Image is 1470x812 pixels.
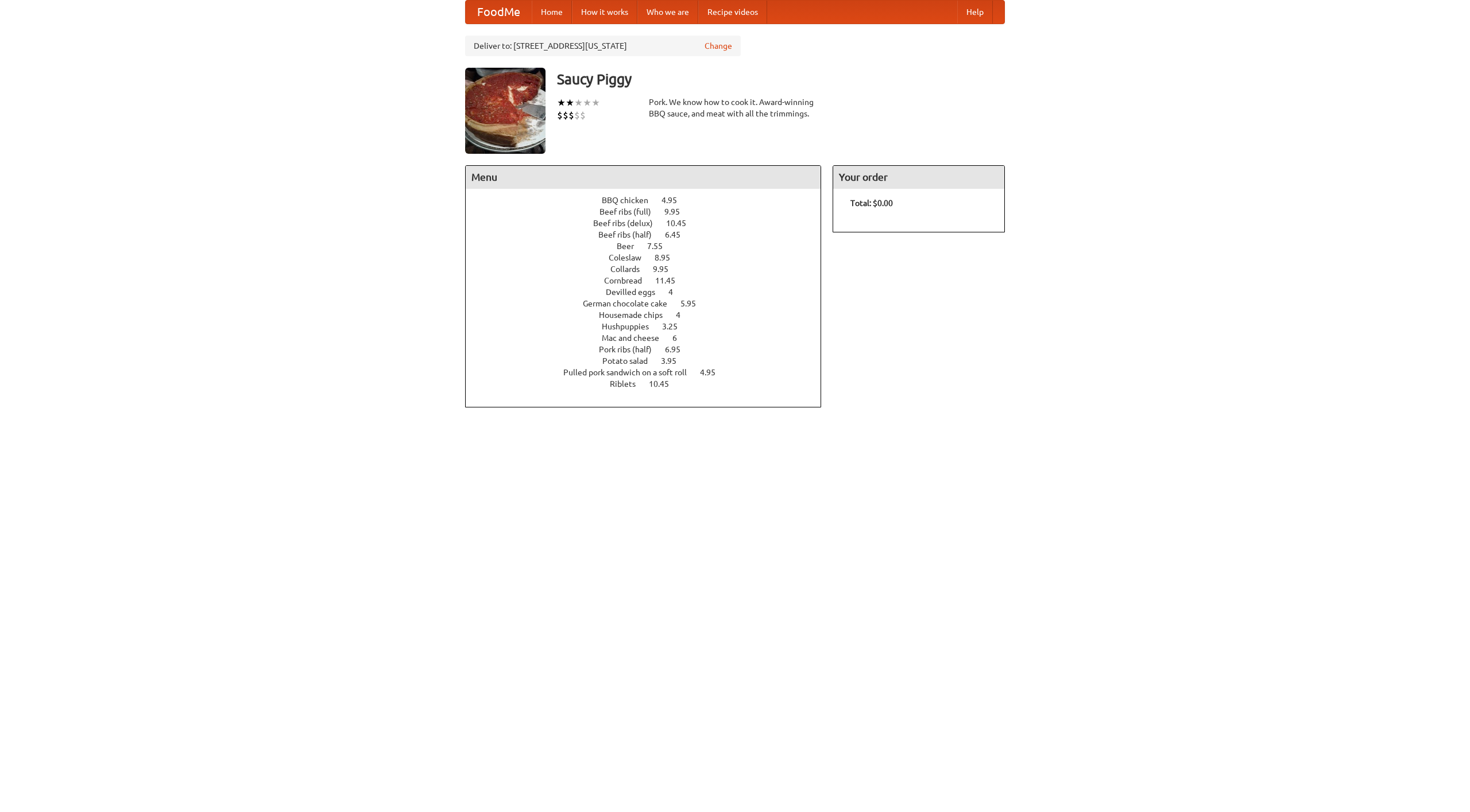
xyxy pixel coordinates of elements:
a: Beef ribs (half) 6.45 [598,230,702,239]
span: Pulled pork sandwich on a soft roll [563,368,698,377]
span: 8.95 [655,253,682,262]
span: 10.45 [666,219,698,228]
span: 4 [676,310,692,320]
span: 4 [668,287,684,297]
h4: Menu [466,166,821,189]
span: 10.45 [649,379,680,388]
a: Devilled eggs 4 [606,287,694,297]
a: Coleslaw 8.95 [609,253,691,262]
span: 6.95 [665,345,692,354]
a: Hushpuppies 3.25 [602,322,699,331]
span: Potato salad [602,356,659,366]
span: 4.95 [661,196,688,205]
span: Beer [617,242,645,251]
span: Cornbread [604,276,653,285]
li: ★ [566,96,574,109]
span: 11.45 [655,276,687,285]
span: 7.55 [647,242,674,251]
li: $ [557,109,563,122]
span: 4.95 [700,368,727,377]
a: Help [957,1,993,24]
span: Collards [610,265,651,274]
li: ★ [574,96,583,109]
div: Deliver to: [STREET_ADDRESS][US_STATE] [465,36,741,56]
span: 3.25 [662,322,689,331]
span: 9.95 [664,207,691,216]
a: German chocolate cake 5.95 [583,299,717,308]
li: $ [563,109,568,122]
div: Pork. We know how to cook it. Award-winning BBQ sauce, and meat with all the trimmings. [649,96,821,119]
a: Collards 9.95 [610,265,690,274]
h3: Saucy Piggy [557,68,1005,91]
span: Hushpuppies [602,322,660,331]
a: Beer 7.55 [617,242,684,251]
span: 3.95 [661,356,688,366]
a: Recipe videos [698,1,767,24]
span: BBQ chicken [602,196,660,205]
span: Devilled eggs [606,287,667,297]
li: ★ [583,96,591,109]
span: Mac and cheese [602,333,671,343]
span: Coleslaw [609,253,653,262]
li: $ [580,109,586,122]
a: Pulled pork sandwich on a soft roll 4.95 [563,368,737,377]
a: BBQ chicken 4.95 [602,196,698,205]
b: Total: $0.00 [850,199,893,208]
a: Home [532,1,572,24]
li: $ [568,109,574,122]
span: Housemade chips [599,310,674,320]
a: How it works [572,1,637,24]
a: Beef ribs (full) 9.95 [599,207,701,216]
a: Riblets 10.45 [610,379,690,388]
a: Who we are [637,1,698,24]
span: Beef ribs (full) [599,207,663,216]
span: Pork ribs (half) [599,345,663,354]
a: Potato salad 3.95 [602,356,698,366]
h4: Your order [833,166,1004,189]
span: Riblets [610,379,647,388]
span: 9.95 [653,265,680,274]
a: Change [705,40,732,52]
li: $ [574,109,580,122]
a: Cornbread 11.45 [604,276,697,285]
span: Beef ribs (delux) [593,219,664,228]
span: German chocolate cake [583,299,679,308]
li: ★ [557,96,566,109]
a: Housemade chips 4 [599,310,702,320]
span: 6.45 [665,230,692,239]
a: FoodMe [466,1,532,24]
span: Beef ribs (half) [598,230,663,239]
li: ★ [591,96,600,109]
a: Pork ribs (half) 6.95 [599,345,702,354]
span: 5.95 [680,299,707,308]
a: Beef ribs (delux) 10.45 [593,219,707,228]
span: 6 [672,333,688,343]
img: angular.jpg [465,68,546,154]
a: Mac and cheese 6 [602,333,698,343]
